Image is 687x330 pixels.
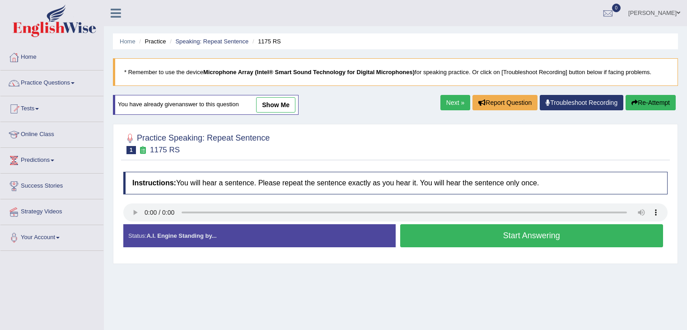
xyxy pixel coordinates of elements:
b: Instructions: [132,179,176,187]
li: Practice [137,37,166,46]
a: show me [256,97,295,113]
b: Microphone Array (Intel® Smart Sound Technology for Digital Microphones) [203,69,415,75]
a: Home [120,38,136,45]
span: 0 [612,4,621,12]
a: Your Account [0,225,103,248]
a: Home [0,45,103,67]
h4: You will hear a sentence. Please repeat the sentence exactly as you hear it. You will hear the se... [123,172,668,194]
a: Predictions [0,148,103,170]
button: Report Question [472,95,537,110]
strong: A.I. Engine Standing by... [146,232,216,239]
a: Online Class [0,122,103,145]
span: 1 [126,146,136,154]
a: Tests [0,96,103,119]
a: Next » [440,95,470,110]
a: Success Stories [0,174,103,196]
blockquote: * Remember to use the device for speaking practice. Or click on [Troubleshoot Recording] button b... [113,58,678,86]
a: Troubleshoot Recording [540,95,623,110]
a: Speaking: Repeat Sentence [175,38,248,45]
h2: Practice Speaking: Repeat Sentence [123,132,270,154]
div: You have already given answer to this question [113,95,299,115]
button: Re-Attempt [626,95,676,110]
a: Strategy Videos [0,199,103,222]
div: Status: [123,224,396,247]
a: Practice Questions [0,71,103,93]
small: Exam occurring question [138,146,148,155]
li: 1175 RS [250,37,281,46]
button: Start Answering [400,224,664,247]
small: 1175 RS [150,146,180,154]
